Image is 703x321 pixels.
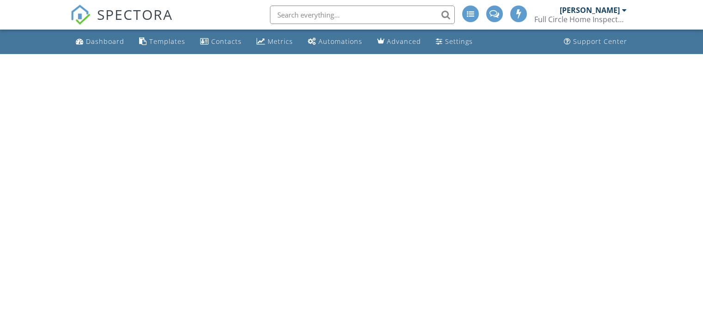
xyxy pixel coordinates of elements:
[135,33,189,50] a: Templates
[304,33,366,50] a: Automations (Advanced)
[387,37,421,46] div: Advanced
[432,33,477,50] a: Settings
[86,37,124,46] div: Dashboard
[373,33,425,50] a: Advanced
[268,37,293,46] div: Metrics
[253,33,297,50] a: Metrics
[211,37,242,46] div: Contacts
[560,6,620,15] div: [PERSON_NAME]
[196,33,245,50] a: Contacts
[72,33,128,50] a: Dashboard
[97,5,173,24] span: SPECTORA
[445,37,473,46] div: Settings
[70,5,91,25] img: The Best Home Inspection Software - Spectora
[70,12,173,32] a: SPECTORA
[534,15,627,24] div: Full Circle Home Inspectors
[318,37,362,46] div: Automations
[573,37,627,46] div: Support Center
[560,33,631,50] a: Support Center
[270,6,455,24] input: Search everything...
[149,37,185,46] div: Templates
